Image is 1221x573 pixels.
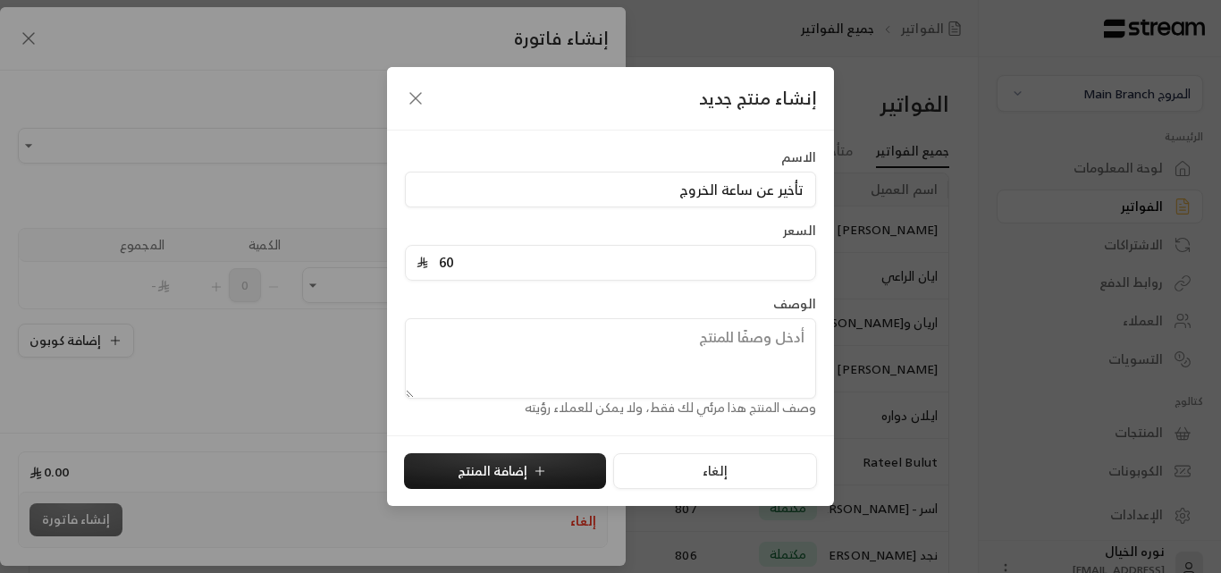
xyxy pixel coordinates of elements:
[699,82,816,114] span: إنشاء منتج جديد
[781,148,816,166] label: الاسم
[404,453,606,489] button: إضافة المنتج
[773,295,816,313] label: الوصف
[525,396,816,418] span: وصف المنتج هذا مرئي لك فقط، ولا يمكن للعملاء رؤيته
[783,222,816,240] label: السعر
[428,246,804,280] input: أدخل سعر المنتج
[613,453,816,489] button: إلغاء
[405,172,816,207] input: أدخل اسم المنتج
